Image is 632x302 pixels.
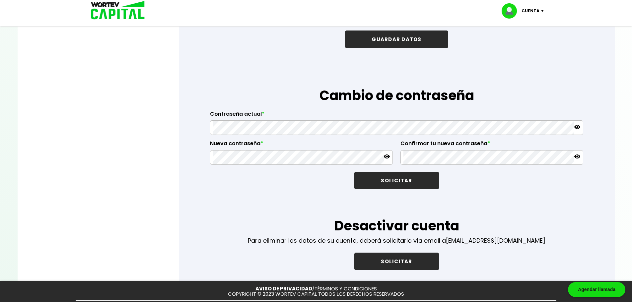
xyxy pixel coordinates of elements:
img: icon-down [539,10,548,12]
a: [EMAIL_ADDRESS][DOMAIN_NAME] [446,236,545,245]
h1: Desactivar cuenta [248,216,545,236]
p: Para eliminar los datos de su cuenta, deberá solicitarlo vía email a [248,236,545,246]
h1: Cambio de contraseña [210,86,583,105]
button: SOLICITAR [354,172,439,189]
label: Nueva contraseña [210,140,393,150]
label: Confirmar tu nueva contraseña [400,140,583,150]
a: AVISO DE PRIVACIDAD [255,285,312,292]
a: TÉRMINOS Y CONDICIONES [315,285,377,292]
div: Agendar llamada [568,282,625,297]
img: profile-image [502,3,522,19]
button: GUARDAR DATOS [345,30,448,48]
label: Contraseña actual [210,111,583,121]
p: / [255,286,377,292]
p: Cuenta [522,6,539,16]
button: SOLICITAR [354,253,439,270]
p: COPYRIGHT © 2023 WORTEV CAPITAL TODOS LOS DERECHOS RESERVADOS [228,291,404,297]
